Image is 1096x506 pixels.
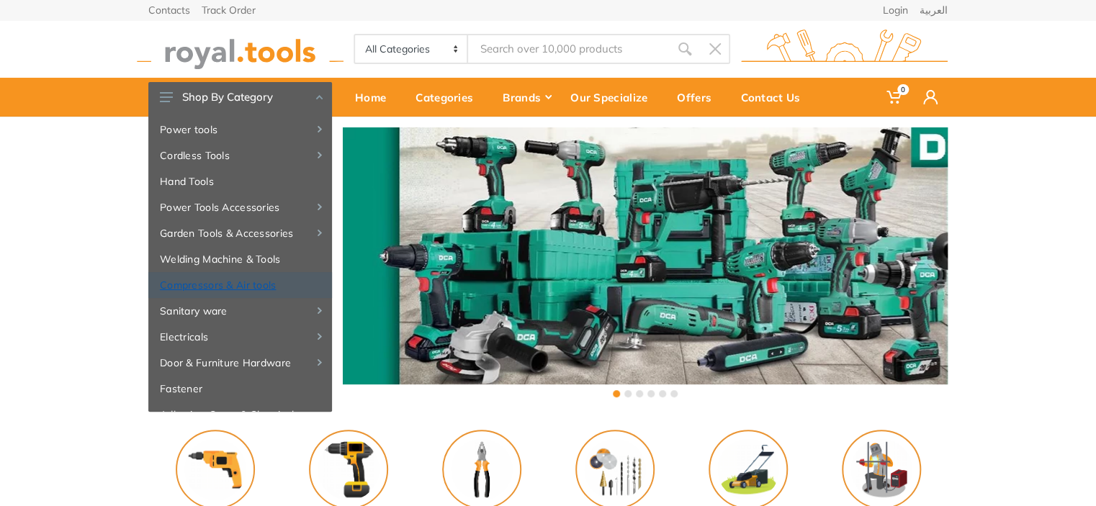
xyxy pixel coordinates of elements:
[897,84,909,95] span: 0
[148,5,190,15] a: Contacts
[148,272,332,298] a: Compressors & Air tools
[345,78,405,117] a: Home
[137,30,343,69] img: royal.tools Logo
[148,350,332,376] a: Door & Furniture Hardware
[148,194,332,220] a: Power Tools Accessories
[148,117,332,143] a: Power tools
[731,82,819,112] div: Contact Us
[148,376,332,402] a: Fastener
[667,82,731,112] div: Offers
[148,324,332,350] a: Electricals
[148,143,332,168] a: Cordless Tools
[202,5,256,15] a: Track Order
[560,82,667,112] div: Our Specialize
[468,34,670,64] input: Site search
[148,402,332,428] a: Adhesive, Spray & Chemical
[883,5,908,15] a: Login
[560,78,667,117] a: Our Specialize
[741,30,948,69] img: royal.tools Logo
[148,82,332,112] button: Shop By Category
[148,246,332,272] a: Welding Machine & Tools
[405,82,493,112] div: Categories
[920,5,948,15] a: العربية
[345,82,405,112] div: Home
[148,168,332,194] a: Hand Tools
[355,35,468,63] select: Category
[876,78,913,117] a: 0
[148,220,332,246] a: Garden Tools & Accessories
[493,82,560,112] div: Brands
[148,298,332,324] a: Sanitary ware
[405,78,493,117] a: Categories
[667,78,731,117] a: Offers
[731,78,819,117] a: Contact Us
